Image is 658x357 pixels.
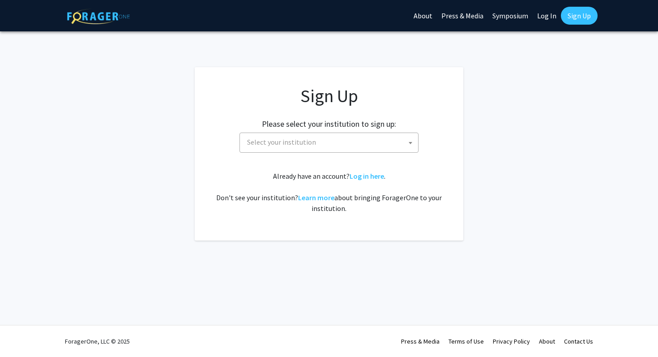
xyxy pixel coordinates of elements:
[350,172,384,181] a: Log in here
[213,171,445,214] div: Already have an account? . Don't see your institution? about bringing ForagerOne to your institut...
[247,138,316,146] span: Select your institution
[65,326,130,357] div: ForagerOne, LLC © 2025
[401,337,440,345] a: Press & Media
[493,337,530,345] a: Privacy Policy
[213,85,445,107] h1: Sign Up
[298,193,334,202] a: Learn more about bringing ForagerOne to your institution
[239,133,419,153] span: Select your institution
[244,133,418,151] span: Select your institution
[262,119,396,129] h2: Please select your institution to sign up:
[561,7,598,25] a: Sign Up
[449,337,484,345] a: Terms of Use
[564,337,593,345] a: Contact Us
[539,337,555,345] a: About
[67,9,130,24] img: ForagerOne Logo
